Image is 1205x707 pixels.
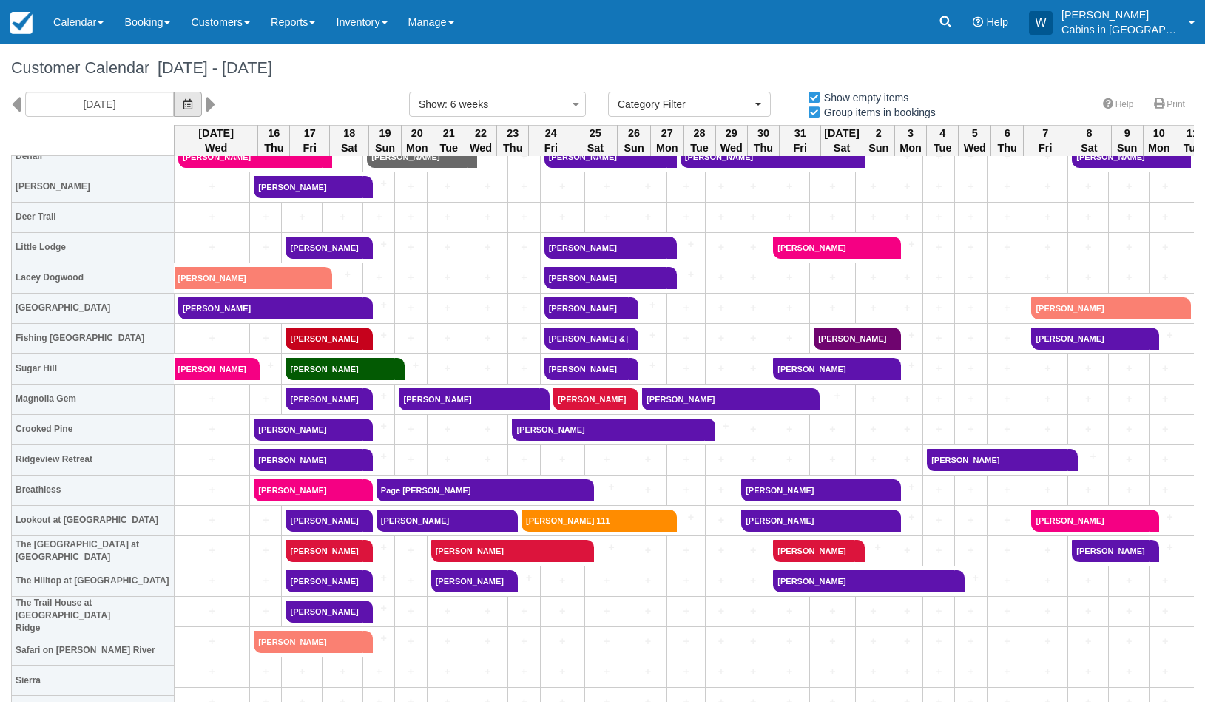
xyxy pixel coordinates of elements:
a: [PERSON_NAME] [741,479,891,501]
a: + [927,209,951,225]
a: + [1150,328,1178,343]
a: + [633,209,664,225]
a: + [363,540,391,555]
a: + [860,422,887,437]
a: + [1153,422,1177,437]
a: + [363,449,391,464]
span: Help [986,16,1008,28]
a: + [178,422,246,437]
a: + [773,452,806,467]
a: + [814,179,851,194]
a: + [860,270,887,285]
a: + [512,149,536,164]
a: [PERSON_NAME] [773,237,891,259]
a: + [773,300,806,316]
a: [PERSON_NAME] 111 [522,510,667,532]
a: + [1113,452,1145,467]
a: + [927,270,951,285]
a: + [1031,482,1064,498]
button: Category Filter [608,92,771,117]
a: + [709,361,733,376]
a: + [399,300,422,316]
a: [PERSON_NAME] [814,328,891,350]
a: + [991,149,1024,164]
a: + [927,300,951,316]
a: + [1113,482,1145,498]
a: [PERSON_NAME] [927,449,1068,471]
a: + [512,179,536,194]
a: + [959,240,982,255]
a: + [860,300,887,316]
a: + [1068,449,1104,464]
a: [PERSON_NAME] [1072,540,1149,562]
a: + [399,331,422,346]
a: + [431,240,464,255]
a: + [991,209,1024,225]
a: + [709,331,733,346]
a: + [741,543,765,558]
a: + [633,482,664,498]
a: + [773,179,806,194]
a: + [741,240,765,255]
a: + [512,240,536,255]
a: + [363,176,391,192]
a: + [254,543,277,558]
a: + [814,422,851,437]
a: + [1031,209,1064,225]
a: + [895,149,919,164]
a: + [1153,361,1177,376]
a: + [1031,391,1064,407]
a: + [927,391,951,407]
a: [PERSON_NAME] [367,146,468,168]
span: Category Filter [618,97,752,112]
span: Show empty items [807,92,920,102]
a: + [814,270,851,285]
a: + [431,331,464,346]
a: + [399,179,422,194]
a: + [544,179,581,194]
span: Group items in bookings [807,106,948,117]
a: + [927,543,951,558]
a: + [633,452,664,467]
a: + [363,328,391,343]
a: + [178,543,246,558]
a: + [254,240,277,255]
a: + [991,543,1024,558]
a: + [431,452,464,467]
a: [PERSON_NAME] [1031,510,1149,532]
a: + [286,209,318,225]
a: [PERSON_NAME] [431,540,584,562]
a: + [1153,270,1177,285]
a: + [709,270,733,285]
img: checkfront-main-nav-mini-logo.png [10,12,33,34]
a: [PERSON_NAME] [1031,297,1181,319]
a: + [363,388,391,404]
a: + [959,179,982,194]
a: [PERSON_NAME] [1031,328,1149,350]
a: + [512,452,536,467]
a: + [363,297,391,313]
a: + [178,452,246,467]
a: + [860,179,887,194]
a: + [895,391,919,407]
a: + [363,419,391,434]
a: + [709,513,733,528]
a: + [773,270,806,285]
a: Page [PERSON_NAME] [377,479,584,501]
a: + [671,331,701,346]
a: + [584,540,625,555]
a: + [1153,452,1177,467]
a: + [927,482,951,498]
a: + [472,300,504,316]
a: [PERSON_NAME] [254,479,362,501]
a: + [399,543,422,558]
span: : 6 weeks [445,98,488,110]
a: + [431,270,464,285]
a: + [671,361,701,376]
a: + [991,513,1024,528]
a: + [895,422,919,437]
a: + [323,267,359,283]
a: [PERSON_NAME] [544,237,667,259]
a: + [363,237,391,252]
a: [PERSON_NAME] [286,358,394,380]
